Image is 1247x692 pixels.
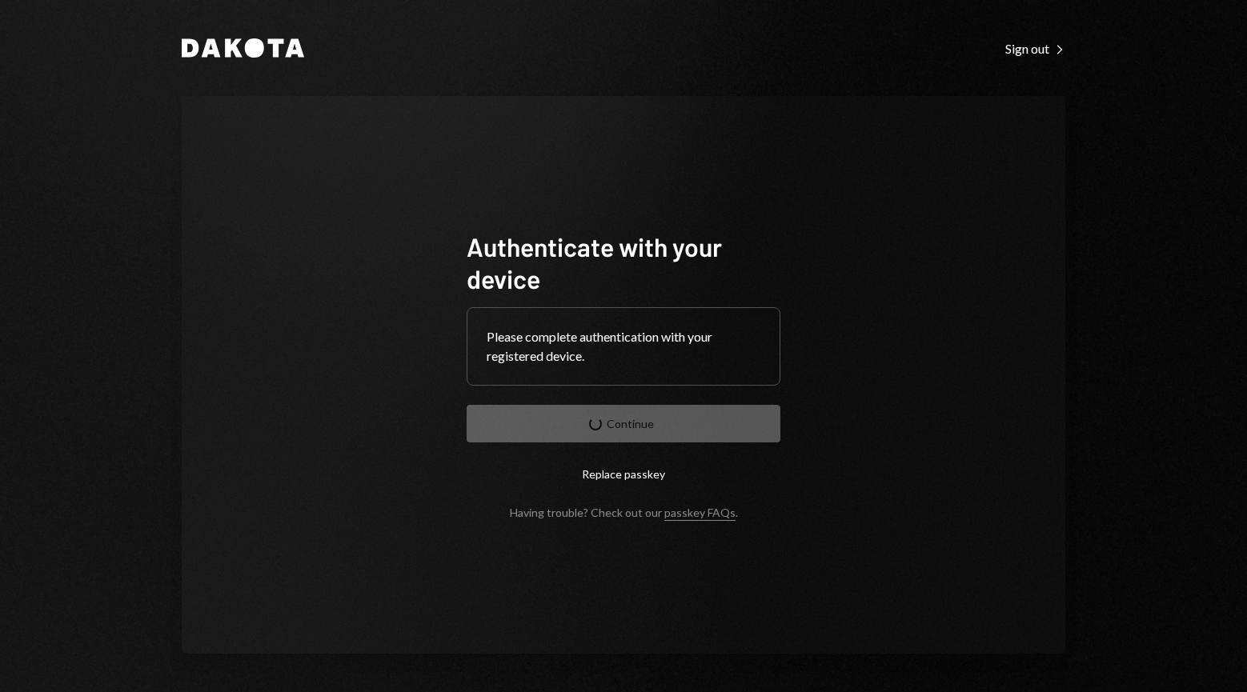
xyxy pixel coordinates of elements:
[467,455,780,493] button: Replace passkey
[664,506,736,521] a: passkey FAQs
[1005,39,1065,57] a: Sign out
[1005,41,1065,57] div: Sign out
[510,506,738,519] div: Having trouble? Check out our .
[467,230,780,294] h1: Authenticate with your device
[487,327,760,366] div: Please complete authentication with your registered device.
